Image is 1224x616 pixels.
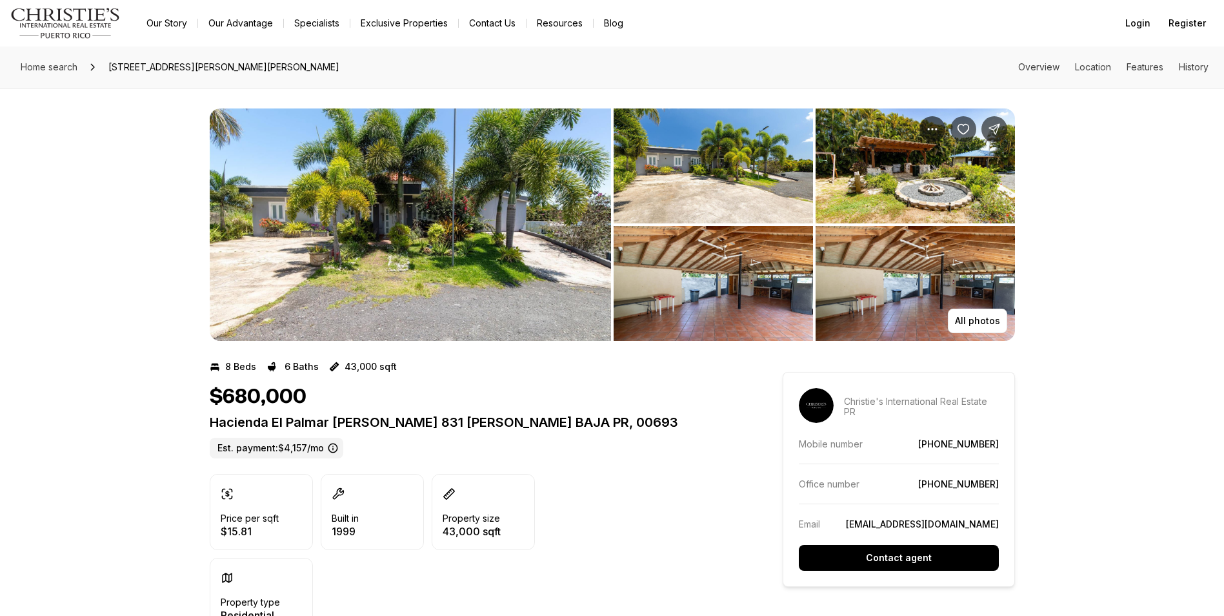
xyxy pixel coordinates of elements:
a: Skip to: History [1179,61,1209,72]
p: 6 Baths [285,362,319,372]
a: Skip to: Features [1127,61,1163,72]
p: 43,000 sqft [345,362,397,372]
span: [STREET_ADDRESS][PERSON_NAME][PERSON_NAME] [103,57,345,77]
button: View image gallery [614,108,813,223]
li: 1 of 8 [210,108,611,341]
button: Save Property: Hacienda El Palmar MARCOS LOPEZ 831 [950,116,976,142]
button: View image gallery [816,226,1015,341]
span: Home search [21,61,77,72]
img: logo [10,8,121,39]
span: Register [1169,18,1206,28]
button: Contact agent [799,545,999,571]
p: Christie's International Real Estate PR [844,396,999,417]
p: $15.81 [221,526,279,537]
a: [PHONE_NUMBER] [918,478,999,489]
p: Email [799,518,820,529]
p: Office number [799,478,859,489]
p: Property type [221,597,280,608]
button: View image gallery [210,108,611,341]
p: All photos [955,316,1000,326]
p: Property size [443,513,500,524]
button: Register [1161,10,1214,36]
p: 43,000 sqft [443,526,501,537]
button: Login [1118,10,1158,36]
div: Listing Photos [210,108,1015,341]
p: Price per sqft [221,513,279,524]
button: Contact Us [459,14,526,32]
a: Resources [527,14,593,32]
h1: $680,000 [210,385,306,409]
a: Our Story [136,14,197,32]
label: Est. payment: $4,157/mo [210,438,343,458]
button: All photos [948,309,1007,333]
a: Blog [594,14,634,32]
a: Home search [15,57,83,77]
a: Specialists [284,14,350,32]
a: [PHONE_NUMBER] [918,438,999,449]
p: Contact agent [866,553,932,563]
p: Mobile number [799,438,863,449]
a: Exclusive Properties [350,14,458,32]
button: View image gallery [614,226,813,341]
nav: Page section menu [1018,62,1209,72]
p: 1999 [332,526,359,537]
button: Property options [919,116,945,142]
p: 8 Beds [225,362,256,372]
li: 2 of 8 [614,108,1015,341]
a: Skip to: Location [1075,61,1111,72]
button: View image gallery [816,108,1015,223]
a: Our Advantage [198,14,283,32]
p: Hacienda El Palmar [PERSON_NAME] 831 [PERSON_NAME] BAJA PR, 00693 [210,415,736,430]
p: Built in [332,513,359,524]
span: Login [1125,18,1150,28]
button: Share Property: Hacienda El Palmar MARCOS LOPEZ 831 [981,116,1007,142]
a: [EMAIL_ADDRESS][DOMAIN_NAME] [846,518,999,529]
a: Skip to: Overview [1018,61,1059,72]
button: 6 Baths [266,356,319,377]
